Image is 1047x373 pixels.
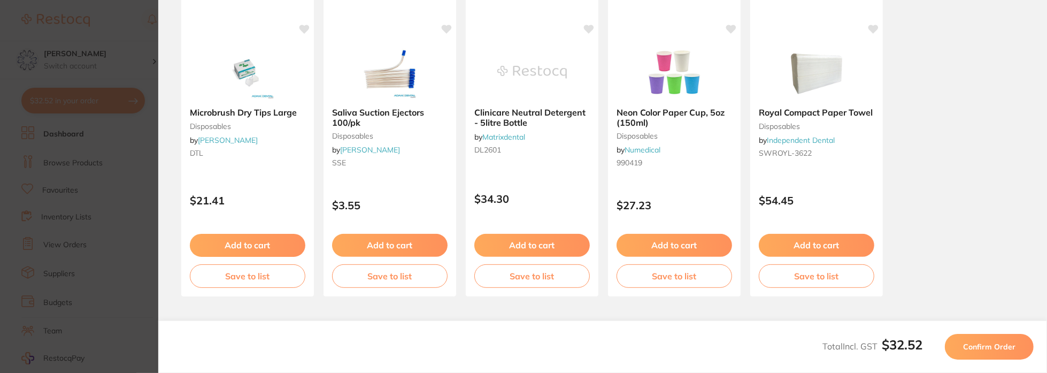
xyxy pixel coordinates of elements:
small: DTL [190,149,305,157]
button: Save to list [759,264,874,288]
b: Saliva Suction Ejectors 100/pk [332,108,448,127]
small: 990419 [617,158,732,167]
small: SSE [332,158,448,167]
b: $32.52 [882,337,922,353]
button: Add to cart [474,234,590,256]
p: $54.45 [759,194,874,207]
a: Matrixdental [482,132,525,142]
button: Add to cart [190,234,305,256]
img: Royal Compact Paper Towel [782,45,851,99]
button: Save to list [617,264,732,288]
b: Neon Color Paper Cup, 5oz (150ml) [617,108,732,127]
button: Save to list [332,264,448,288]
small: SWROYL-3622 [759,149,874,157]
span: by [759,135,835,145]
button: Add to cart [759,234,874,256]
button: Add to cart [332,234,448,256]
a: [PERSON_NAME] [198,135,258,145]
span: Confirm Order [963,342,1015,352]
img: Saliva Suction Ejectors 100/pk [355,45,425,99]
button: Confirm Order [945,334,1034,360]
span: by [474,132,525,142]
span: Total Incl. GST [822,341,922,352]
img: Microbrush Dry Tips Large [213,45,282,99]
span: by [332,145,400,155]
small: disposables [332,132,448,140]
a: Numedical [625,145,660,155]
p: $27.23 [617,199,732,211]
button: Save to list [190,264,305,288]
p: $34.30 [474,193,590,205]
button: Save to list [474,264,590,288]
img: Neon Color Paper Cup, 5oz (150ml) [640,45,709,99]
b: Clinicare Neutral Detergent - 5litre Bottle [474,108,590,127]
p: $3.55 [332,199,448,211]
span: by [190,135,258,145]
b: Microbrush Dry Tips Large [190,108,305,117]
b: Royal Compact Paper Towel [759,108,874,117]
span: by [617,145,660,155]
a: Independent Dental [767,135,835,145]
small: disposables [759,122,874,131]
a: [PERSON_NAME] [340,145,400,155]
small: DL2601 [474,146,590,154]
p: $21.41 [190,194,305,207]
small: disposables [617,132,732,140]
small: disposables [190,122,305,131]
img: Clinicare Neutral Detergent - 5litre Bottle [497,45,567,99]
button: Add to cart [617,234,732,256]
